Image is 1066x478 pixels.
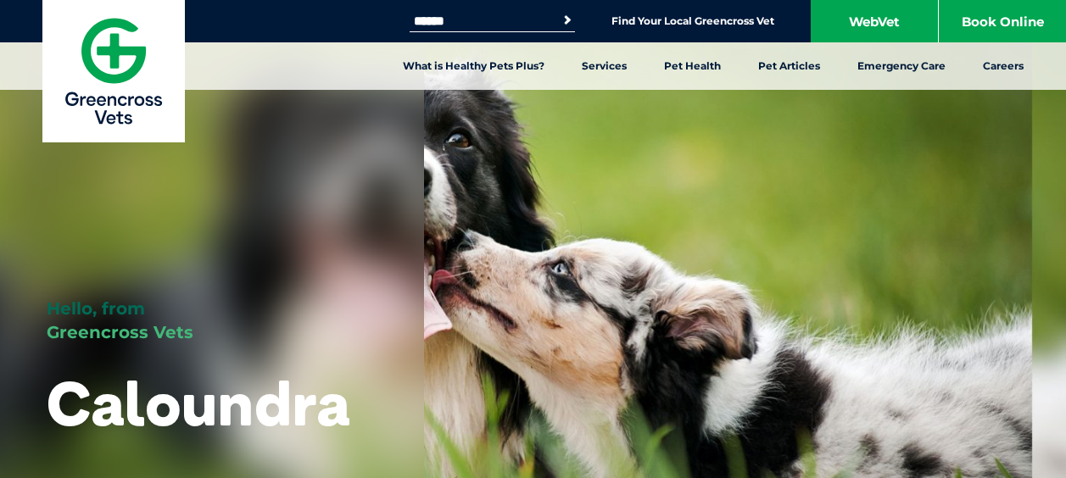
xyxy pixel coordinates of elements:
button: Search [559,12,576,29]
h1: Caloundra [47,370,350,436]
a: Emergency Care [839,42,964,90]
a: Find Your Local Greencross Vet [611,14,774,28]
span: Greencross Vets [47,322,193,342]
span: Hello, from [47,298,145,319]
a: Careers [964,42,1042,90]
a: Services [563,42,645,90]
a: Pet Articles [740,42,839,90]
a: Pet Health [645,42,740,90]
a: What is Healthy Pets Plus? [384,42,563,90]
